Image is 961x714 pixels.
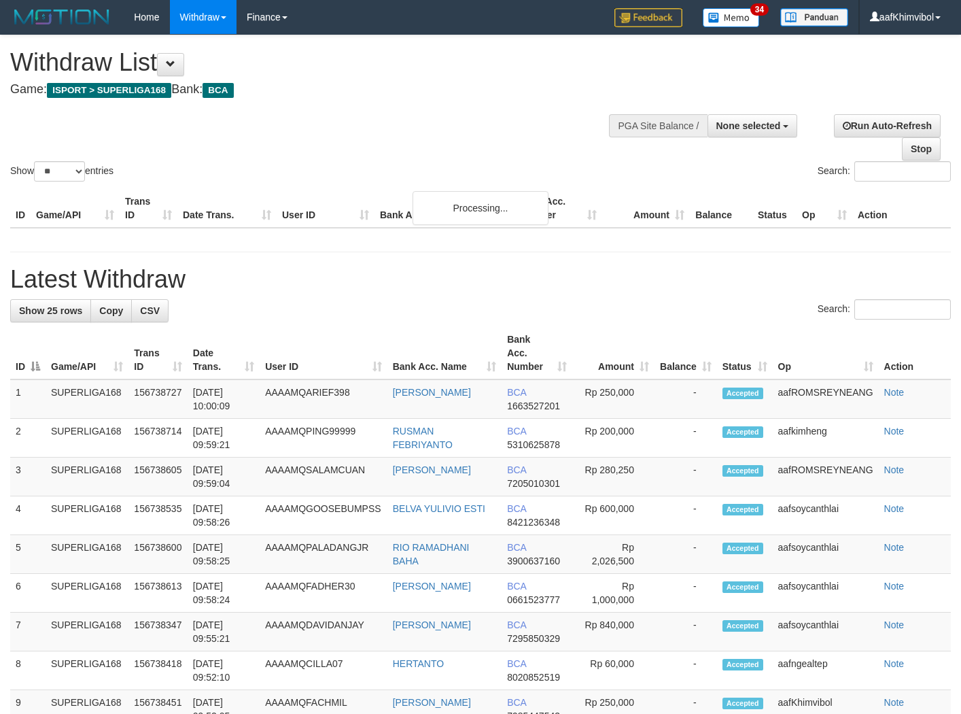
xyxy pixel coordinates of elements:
span: Copy 7295850329 to clipboard [507,633,560,644]
span: Copy 5310625878 to clipboard [507,439,560,450]
td: aafsoycanthlai [773,535,879,574]
th: Game/API [31,189,120,228]
span: Accepted [722,504,763,515]
span: Show 25 rows [19,305,82,316]
td: SUPERLIGA168 [46,458,128,496]
span: BCA [507,697,526,708]
span: BCA [507,658,526,669]
th: Bank Acc. Name [374,189,514,228]
span: BCA [507,581,526,592]
td: 156738418 [128,651,187,690]
td: AAAAMQFADHER30 [260,574,387,613]
td: aafkimheng [773,419,879,458]
th: Amount [602,189,690,228]
td: - [654,379,717,419]
td: [DATE] 09:52:10 [188,651,260,690]
td: AAAAMQGOOSEBUMPSS [260,496,387,535]
th: User ID [277,189,374,228]
td: 156738727 [128,379,187,419]
a: Note [884,426,905,437]
a: Copy [90,299,132,322]
th: Bank Acc. Number: activate to sort column ascending [502,327,572,379]
span: Accepted [722,388,763,399]
a: Note [884,542,905,553]
th: Game/API: activate to sort column ascending [46,327,128,379]
span: Accepted [722,620,763,632]
span: BCA [203,83,233,98]
span: Accepted [722,465,763,477]
span: BCA [507,619,526,630]
a: [PERSON_NAME] [393,464,471,475]
span: Copy 7205010301 to clipboard [507,478,560,489]
a: Stop [902,137,941,160]
a: HERTANTO [393,658,444,669]
td: [DATE] 09:59:04 [188,458,260,496]
td: - [654,651,717,690]
td: 156738613 [128,574,187,613]
td: - [654,419,717,458]
td: Rp 280,250 [572,458,654,496]
img: Button%20Memo.svg [703,8,760,27]
td: [DATE] 09:55:21 [188,613,260,651]
td: 1 [10,379,46,419]
span: Copy 0661523777 to clipboard [507,594,560,605]
input: Search: [854,161,951,182]
td: aafsoycanthlai [773,613,879,651]
td: 5 [10,535,46,574]
td: Rp 600,000 [572,496,654,535]
span: 34 [750,3,769,16]
th: Trans ID [120,189,177,228]
a: [PERSON_NAME] [393,697,471,708]
td: 8 [10,651,46,690]
a: RIO RAMADHANI BAHA [393,542,470,566]
th: Status: activate to sort column ascending [717,327,773,379]
td: SUPERLIGA168 [46,651,128,690]
td: Rp 60,000 [572,651,654,690]
a: BELVA YULIVIO ESTI [393,503,485,514]
th: Status [752,189,797,228]
td: 7 [10,613,46,651]
td: Rp 200,000 [572,419,654,458]
a: Show 25 rows [10,299,91,322]
span: Accepted [722,581,763,593]
label: Search: [818,161,951,182]
td: [DATE] 09:58:26 [188,496,260,535]
td: AAAAMQCILLA07 [260,651,387,690]
td: AAAAMQSALAMCUAN [260,458,387,496]
td: SUPERLIGA168 [46,613,128,651]
td: SUPERLIGA168 [46,535,128,574]
span: BCA [507,542,526,553]
h1: Latest Withdraw [10,266,951,293]
span: Copy 8020852519 to clipboard [507,672,560,683]
span: Copy 8421236348 to clipboard [507,517,560,528]
td: AAAAMQARIEF398 [260,379,387,419]
span: Accepted [722,659,763,670]
td: SUPERLIGA168 [46,496,128,535]
h4: Game: Bank: [10,83,627,97]
span: BCA [507,464,526,475]
span: CSV [140,305,160,316]
th: Op: activate to sort column ascending [773,327,879,379]
td: SUPERLIGA168 [46,379,128,419]
span: None selected [716,120,781,131]
th: Action [879,327,951,379]
th: Date Trans.: activate to sort column ascending [188,327,260,379]
a: [PERSON_NAME] [393,619,471,630]
td: Rp 2,026,500 [572,535,654,574]
h1: Withdraw List [10,49,627,76]
span: BCA [507,503,526,514]
a: [PERSON_NAME] [393,387,471,398]
td: 156738714 [128,419,187,458]
span: ISPORT > SUPERLIGA168 [47,83,171,98]
td: - [654,535,717,574]
img: MOTION_logo.png [10,7,113,27]
a: Run Auto-Refresh [834,114,941,137]
td: aafsoycanthlai [773,574,879,613]
td: SUPERLIGA168 [46,574,128,613]
td: 6 [10,574,46,613]
td: 156738535 [128,496,187,535]
td: Rp 1,000,000 [572,574,654,613]
button: None selected [707,114,798,137]
div: Processing... [413,191,548,225]
a: Note [884,387,905,398]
